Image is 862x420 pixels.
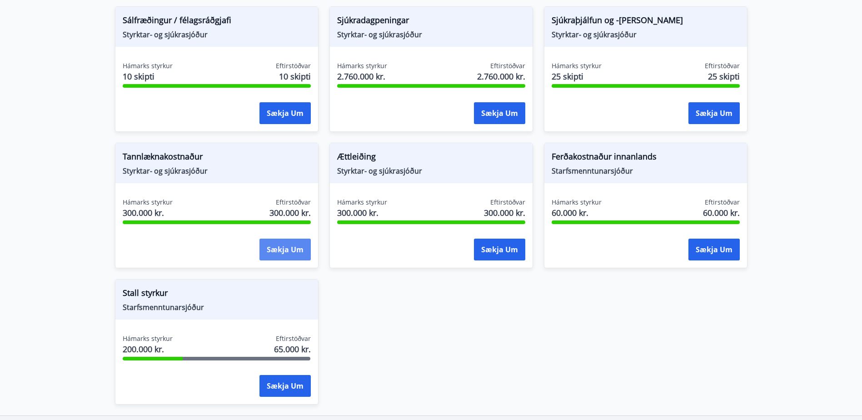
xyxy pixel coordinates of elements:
span: 25 skipti [552,70,602,82]
span: Styrktar- og sjúkrasjóður [123,166,311,176]
span: Eftirstöðvar [705,61,740,70]
button: Sækja um [259,239,311,260]
span: 300.000 kr. [484,207,525,219]
button: Sækja um [474,239,525,260]
span: Styrktar- og sjúkrasjóður [337,30,525,40]
button: Sækja um [688,239,740,260]
span: 2.760.000 kr. [477,70,525,82]
span: 60.000 kr. [552,207,602,219]
span: Styrktar- og sjúkrasjóður [552,30,740,40]
span: Hámarks styrkur [552,61,602,70]
span: 300.000 kr. [123,207,173,219]
span: Eftirstöðvar [490,198,525,207]
button: Sækja um [688,102,740,124]
span: Eftirstöðvar [705,198,740,207]
span: 2.760.000 kr. [337,70,387,82]
span: Tannlæknakostnaður [123,150,311,166]
span: Hámarks styrkur [123,61,173,70]
span: Styrktar- og sjúkrasjóður [123,30,311,40]
span: Sjúkradagpeningar [337,14,525,30]
button: Sækja um [259,102,311,124]
span: Sjúkraþjálfun og -[PERSON_NAME] [552,14,740,30]
span: Ættleiðing [337,150,525,166]
span: Starfsmenntunarsjóður [552,166,740,176]
span: Eftirstöðvar [276,198,311,207]
button: Sækja um [474,102,525,124]
span: 10 skipti [123,70,173,82]
span: Hámarks styrkur [337,61,387,70]
span: Hámarks styrkur [552,198,602,207]
span: Eftirstöðvar [490,61,525,70]
span: 60.000 kr. [703,207,740,219]
span: 300.000 kr. [337,207,387,219]
span: Starfsmenntunarsjóður [123,302,311,312]
span: Styrktar- og sjúkrasjóður [337,166,525,176]
span: 300.000 kr. [269,207,311,219]
span: Ferðakostnaður innanlands [552,150,740,166]
span: 10 skipti [279,70,311,82]
span: 25 skipti [708,70,740,82]
span: Eftirstöðvar [276,334,311,343]
button: Sækja um [259,375,311,397]
span: Stall styrkur [123,287,311,302]
span: Hámarks styrkur [337,198,387,207]
span: 65.000 kr. [274,343,311,355]
span: 200.000 kr. [123,343,173,355]
span: Hámarks styrkur [123,198,173,207]
span: Eftirstöðvar [276,61,311,70]
span: Sálfræðingur / félagsráðgjafi [123,14,311,30]
span: Hámarks styrkur [123,334,173,343]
